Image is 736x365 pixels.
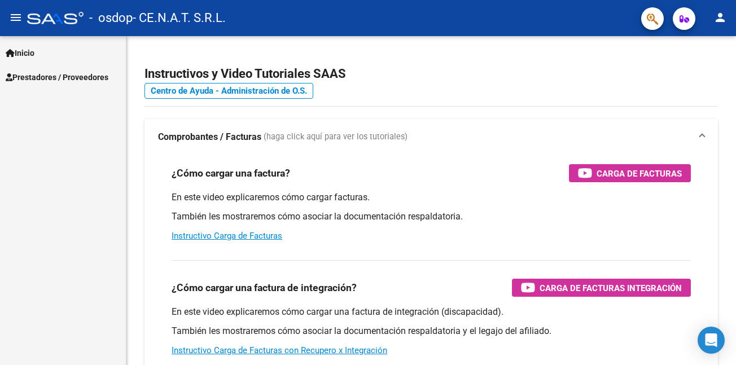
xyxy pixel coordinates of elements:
[540,281,682,295] span: Carga de Facturas Integración
[89,6,133,30] span: - osdop
[172,191,691,204] p: En este video explicaremos cómo cargar facturas.
[9,11,23,24] mat-icon: menu
[698,327,725,354] div: Open Intercom Messenger
[172,325,691,337] p: También les mostraremos cómo asociar la documentación respaldatoria y el legajo del afiliado.
[172,280,357,296] h3: ¿Cómo cargar una factura de integración?
[133,6,226,30] span: - CE.N.A.T. S.R.L.
[158,131,261,143] strong: Comprobantes / Facturas
[172,210,691,223] p: También les mostraremos cómo asociar la documentación respaldatoria.
[172,345,387,355] a: Instructivo Carga de Facturas con Recupero x Integración
[172,231,282,241] a: Instructivo Carga de Facturas
[512,279,691,297] button: Carga de Facturas Integración
[144,83,313,99] a: Centro de Ayuda - Administración de O.S.
[597,166,682,181] span: Carga de Facturas
[713,11,727,24] mat-icon: person
[144,119,718,155] mat-expansion-panel-header: Comprobantes / Facturas (haga click aquí para ver los tutoriales)
[569,164,691,182] button: Carga de Facturas
[264,131,408,143] span: (haga click aquí para ver los tutoriales)
[144,63,718,85] h2: Instructivos y Video Tutoriales SAAS
[172,165,290,181] h3: ¿Cómo cargar una factura?
[6,47,34,59] span: Inicio
[172,306,691,318] p: En este video explicaremos cómo cargar una factura de integración (discapacidad).
[6,71,108,83] span: Prestadores / Proveedores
